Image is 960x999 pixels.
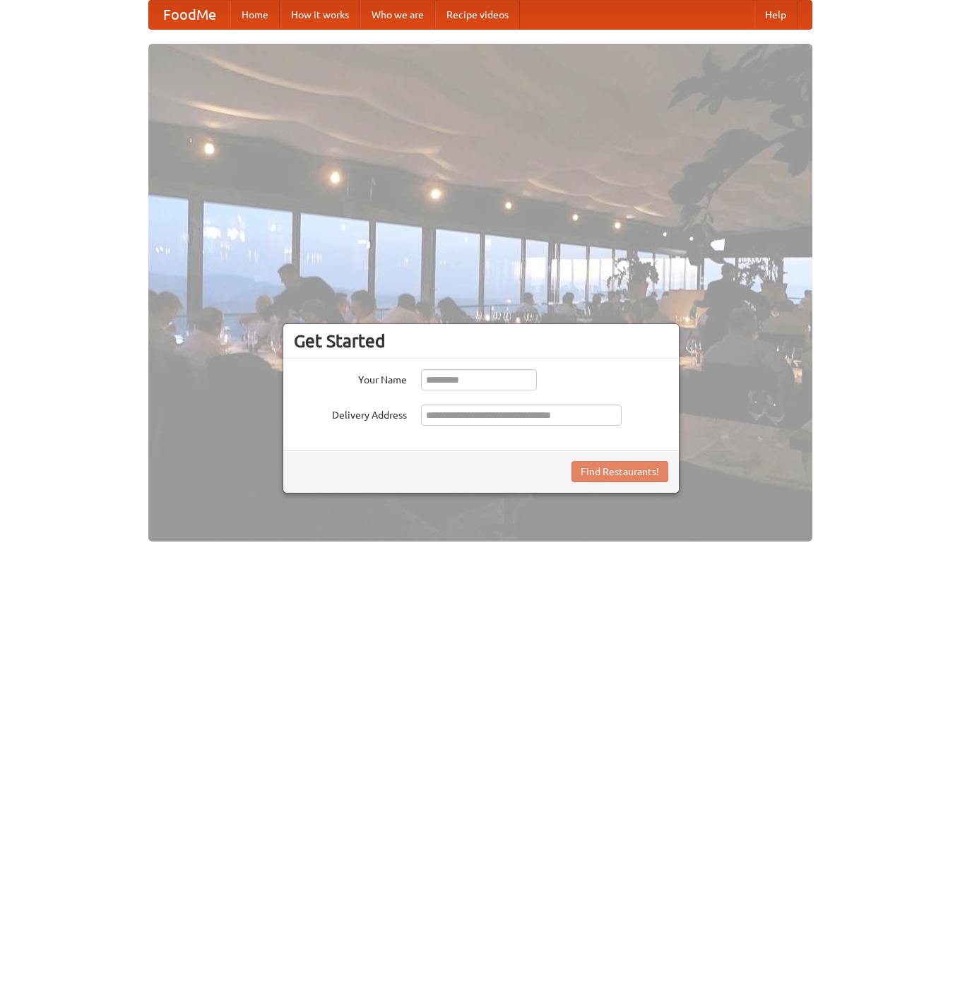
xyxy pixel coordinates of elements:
[230,1,280,29] a: Home
[294,330,668,352] h3: Get Started
[294,405,407,422] label: Delivery Address
[571,461,668,482] button: Find Restaurants!
[294,369,407,387] label: Your Name
[754,1,798,29] a: Help
[149,1,230,29] a: FoodMe
[360,1,435,29] a: Who we are
[435,1,520,29] a: Recipe videos
[280,1,360,29] a: How it works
